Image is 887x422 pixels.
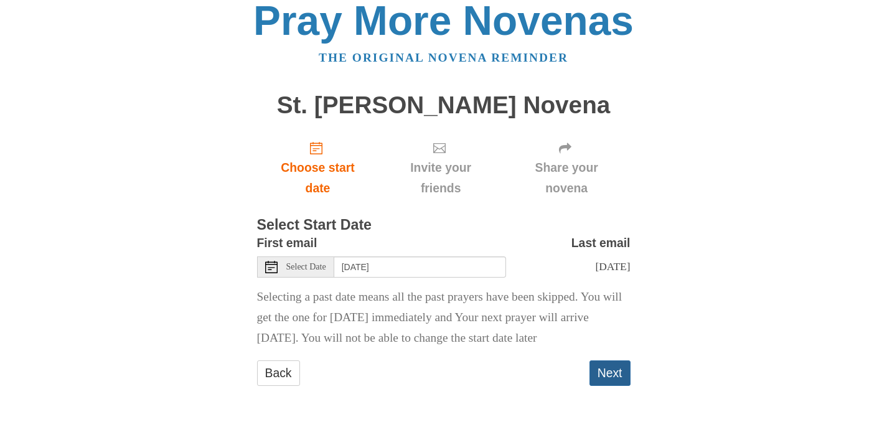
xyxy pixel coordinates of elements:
[270,157,367,199] span: Choose start date
[257,92,631,119] h1: St. [PERSON_NAME] Novena
[571,233,631,253] label: Last email
[257,131,379,205] a: Choose start date
[334,256,506,278] input: Use the arrow keys to pick a date
[286,263,326,271] span: Select Date
[257,360,300,386] a: Back
[503,131,631,205] div: Click "Next" to confirm your start date first.
[589,360,631,386] button: Next
[595,260,630,273] span: [DATE]
[257,233,317,253] label: First email
[378,131,502,205] div: Click "Next" to confirm your start date first.
[257,287,631,349] p: Selecting a past date means all the past prayers have been skipped. You will get the one for [DAT...
[319,51,568,64] a: The original novena reminder
[391,157,490,199] span: Invite your friends
[515,157,618,199] span: Share your novena
[257,217,631,233] h3: Select Start Date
